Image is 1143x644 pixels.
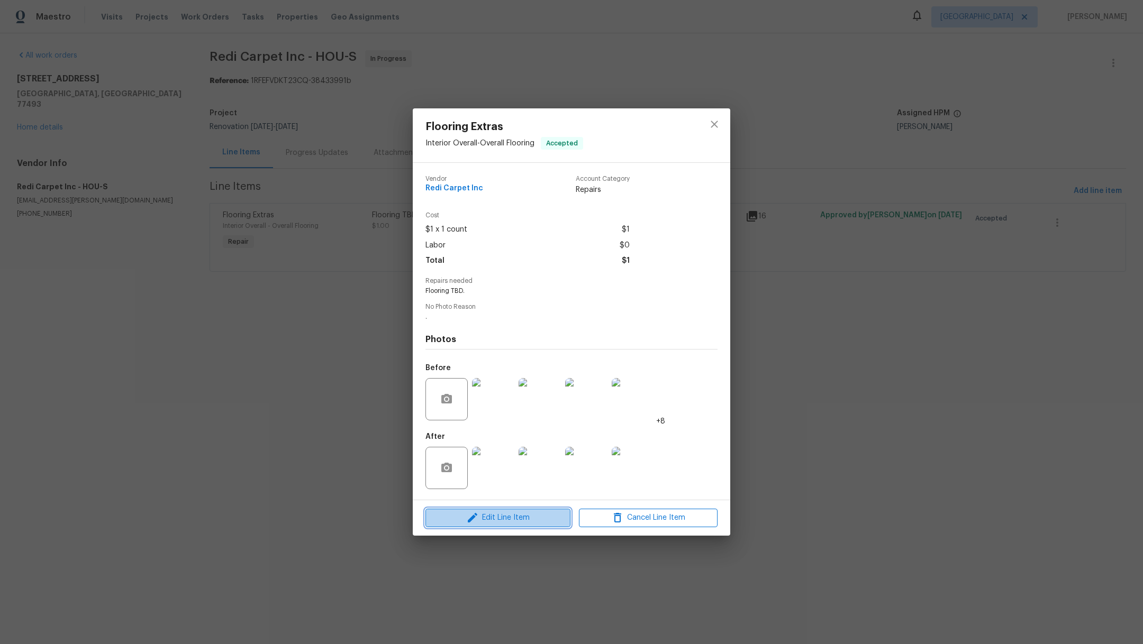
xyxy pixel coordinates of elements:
span: Edit Line Item [429,511,567,525]
span: +8 [656,416,665,427]
span: Cancel Line Item [582,511,714,525]
button: Cancel Line Item [579,509,718,527]
button: close [702,112,727,137]
span: Labor [425,238,446,253]
span: Repairs needed [425,278,718,284]
span: Accepted [542,138,582,149]
h5: After [425,433,445,440]
span: Cost [425,212,630,219]
span: Redi Carpet Inc [425,185,483,192]
span: Flooring Extras [425,121,583,133]
span: No Photo Reason [425,303,718,310]
span: Vendor [425,176,483,182]
span: $0 [620,238,630,253]
button: Edit Line Item [425,509,570,527]
span: Flooring TBD. [425,287,688,296]
h4: Photos [425,334,718,345]
span: $1 x 1 count [425,222,467,237]
span: . [425,312,688,321]
h5: Before [425,364,451,372]
span: Interior Overall - Overall Flooring [425,140,534,147]
span: Total [425,253,444,269]
span: $1 [622,222,630,237]
span: Account Category [576,176,630,182]
span: $1 [622,253,630,269]
span: Repairs [576,185,630,195]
